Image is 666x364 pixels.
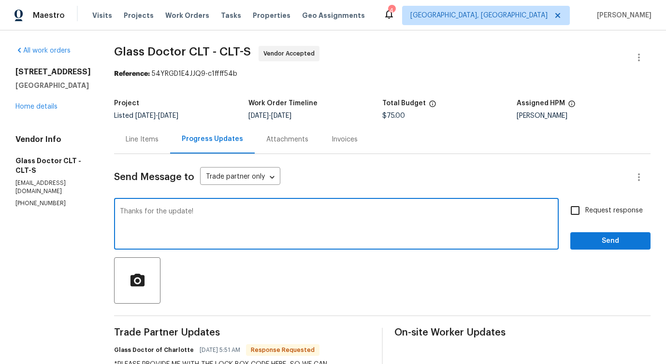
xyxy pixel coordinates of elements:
[15,103,58,110] a: Home details
[182,134,243,144] div: Progress Updates
[394,328,651,337] span: On-site Worker Updates
[165,11,209,20] span: Work Orders
[15,47,71,54] a: All work orders
[221,12,241,19] span: Tasks
[135,112,156,119] span: [DATE]
[247,345,319,355] span: Response Requested
[593,11,652,20] span: [PERSON_NAME]
[410,11,548,20] span: [GEOGRAPHIC_DATA], [GEOGRAPHIC_DATA]
[382,100,426,107] h5: Total Budget
[114,70,150,77] b: Reference:
[302,11,365,20] span: Geo Assignments
[200,169,280,185] div: Trade partner only
[15,135,91,144] h4: Vendor Info
[568,100,576,112] span: The hpm assigned to this work order.
[15,156,91,175] h5: Glass Doctor CLT - CLT-S
[15,67,91,77] h2: [STREET_ADDRESS]
[158,112,178,119] span: [DATE]
[248,100,318,107] h5: Work Order Timeline
[263,49,319,58] span: Vendor Accepted
[248,112,291,119] span: -
[429,100,436,112] span: The total cost of line items that have been proposed by Opendoor. This sum includes line items th...
[388,6,395,15] div: 4
[332,135,358,144] div: Invoices
[124,11,154,20] span: Projects
[120,208,553,242] textarea: Thanks for the update!
[114,46,251,57] span: Glass Doctor CLT - CLT-S
[114,100,139,107] h5: Project
[382,112,405,119] span: $75.00
[570,232,651,250] button: Send
[15,179,91,196] p: [EMAIL_ADDRESS][DOMAIN_NAME]
[271,112,291,119] span: [DATE]
[114,112,178,119] span: Listed
[135,112,178,119] span: -
[266,135,308,144] div: Attachments
[92,11,112,20] span: Visits
[585,206,643,216] span: Request response
[15,199,91,208] p: [PHONE_NUMBER]
[578,235,643,247] span: Send
[253,11,290,20] span: Properties
[33,11,65,20] span: Maestro
[517,100,565,107] h5: Assigned HPM
[126,135,159,144] div: Line Items
[15,81,91,90] h5: [GEOGRAPHIC_DATA]
[200,345,240,355] span: [DATE] 5:51 AM
[114,69,651,79] div: 54YRGD1E4JJQ9-c1ffff54b
[517,112,651,119] div: [PERSON_NAME]
[114,328,370,337] span: Trade Partner Updates
[114,172,194,182] span: Send Message to
[114,345,194,355] h6: Glass Doctor of Charlotte
[248,112,269,119] span: [DATE]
